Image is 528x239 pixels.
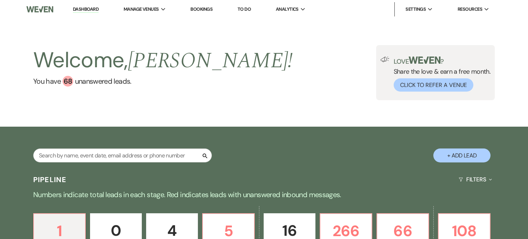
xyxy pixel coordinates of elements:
span: Analytics [276,6,299,13]
a: Bookings [190,6,213,12]
p: Numbers indicate total leads in each stage. Red indicates leads with unanswered inbound messages. [7,189,521,200]
input: Search by name, event date, email address or phone number [33,148,212,162]
button: Click to Refer a Venue [394,78,473,92]
p: Love ? [394,57,491,65]
a: To Do [238,6,251,12]
span: Manage Venues [124,6,159,13]
button: Filters [456,170,495,189]
span: Settings [405,6,426,13]
div: 68 [63,76,73,87]
a: You have 68 unanswered leads. [33,76,293,87]
img: loud-speaker-illustration.svg [380,57,389,62]
img: weven-logo-green.svg [409,57,440,64]
span: Resources [458,6,482,13]
h3: Pipeline [33,175,67,185]
h2: Welcome, [33,45,293,76]
button: + Add Lead [433,148,490,162]
img: Weven Logo [26,2,53,17]
div: Share the love & earn a free month. [389,57,491,92]
a: Dashboard [73,6,99,13]
span: [PERSON_NAME] ! [128,44,293,77]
